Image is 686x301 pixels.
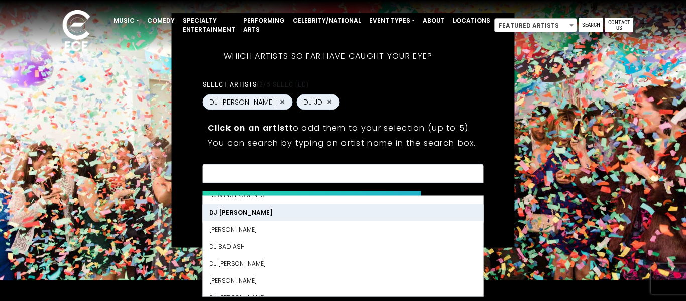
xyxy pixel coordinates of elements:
p: You can search by typing an artist name in the search box. [208,136,479,149]
li: DJ [PERSON_NAME] [203,204,483,221]
span: Featured Artists [494,18,577,32]
strong: Click on an artist [208,122,289,133]
button: Remove DJ JD [325,97,333,107]
span: DJ [PERSON_NAME] [209,96,275,107]
a: Event Types [365,12,419,29]
a: Specialty Entertainment [179,12,239,38]
a: Contact Us [605,18,633,32]
a: About [419,12,449,29]
a: Search [579,18,603,32]
label: Select artists [203,79,309,88]
img: ece_new_logo_whitev2-1.png [51,7,101,56]
a: Comedy [143,12,179,29]
a: Celebrity/National [289,12,365,29]
span: (2/5 selected) [257,80,309,88]
span: DJ JD [303,96,322,107]
a: Music [109,12,143,29]
button: Remove DJ Allure [278,97,286,107]
a: Performing Arts [239,12,289,38]
span: Featured Artists [495,19,577,33]
textarea: Search [209,170,477,179]
li: DJ Bad Ash [203,238,483,255]
li: [PERSON_NAME] [203,272,483,289]
li: [PERSON_NAME] [203,221,483,238]
a: Locations [449,12,494,29]
li: DJ [PERSON_NAME] [203,255,483,272]
p: to add them to your selection (up to 5). [208,121,479,134]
